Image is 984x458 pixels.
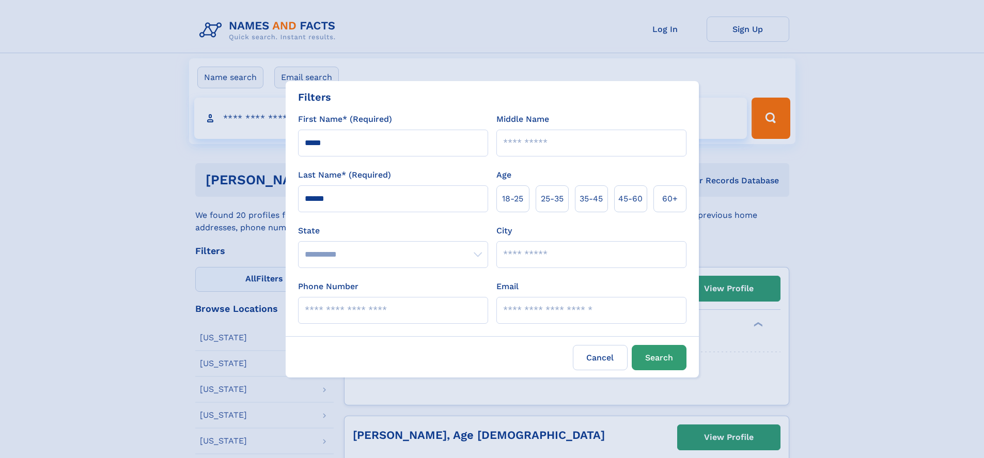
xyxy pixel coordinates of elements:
button: Search [632,345,686,370]
span: 18‑25 [502,193,523,205]
div: Filters [298,89,331,105]
span: 60+ [662,193,678,205]
label: Age [496,169,511,181]
label: State [298,225,488,237]
label: Middle Name [496,113,549,125]
label: First Name* (Required) [298,113,392,125]
span: 45‑60 [618,193,643,205]
label: Email [496,280,519,293]
label: Cancel [573,345,628,370]
span: 25‑35 [541,193,564,205]
label: Last Name* (Required) [298,169,391,181]
label: City [496,225,512,237]
label: Phone Number [298,280,358,293]
span: 35‑45 [580,193,603,205]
